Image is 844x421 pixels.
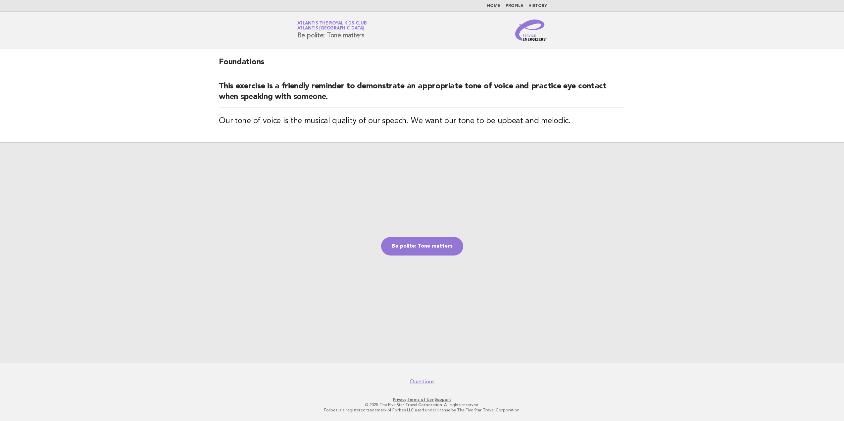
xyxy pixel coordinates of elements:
[220,402,625,407] p: © 2025 The Five Star Travel Corporation. All rights reserved.
[515,20,547,41] img: Service Energizers
[487,4,500,8] a: Home
[506,4,523,8] a: Profile
[297,26,364,31] span: Atlantis [GEOGRAPHIC_DATA]
[381,237,463,256] a: Be polite: Tone matters
[393,397,406,402] a: Privacy
[219,57,625,73] h2: Foundations
[297,21,367,30] a: Atlantis The Royal Kids ClubAtlantis [GEOGRAPHIC_DATA]
[528,4,547,8] a: History
[220,397,625,402] p: · ·
[410,378,434,385] a: Questions
[297,22,367,39] h1: Be polite: Tone matters
[407,397,434,402] a: Terms of Use
[435,397,451,402] a: Support
[220,407,625,413] p: Forbes is a registered trademark of Forbes LLC used under license by The Five Star Travel Corpora...
[219,81,625,108] h2: This exercise is a friendly reminder to demonstrate an appropriate tone of voice and practice eye...
[219,116,625,126] h3: Our tone of voice is the musical quality of our speech. We want our tone to be upbeat and melodic.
